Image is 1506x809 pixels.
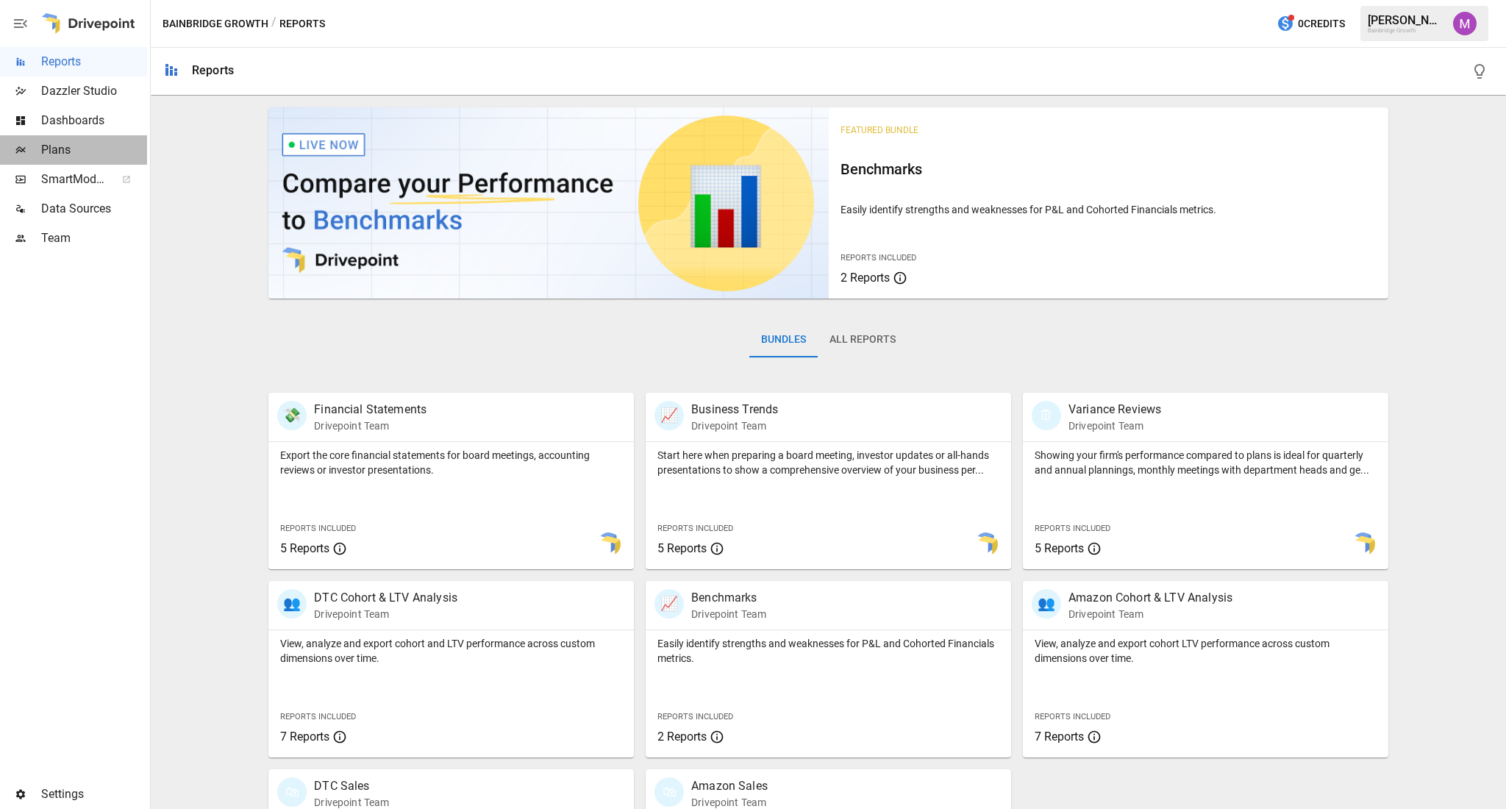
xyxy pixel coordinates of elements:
[41,200,147,218] span: Data Sources
[41,141,147,159] span: Plans
[314,401,427,418] p: Financial Statements
[818,322,907,357] button: All Reports
[1068,418,1161,433] p: Drivepoint Team
[657,730,707,744] span: 2 Reports
[691,401,778,418] p: Business Trends
[277,401,307,430] div: 💸
[41,53,147,71] span: Reports
[657,541,707,555] span: 5 Reports
[691,418,778,433] p: Drivepoint Team
[280,541,329,555] span: 5 Reports
[1068,589,1232,607] p: Amazon Cohort & LTV Analysis
[654,401,684,430] div: 📈
[841,253,916,263] span: Reports Included
[41,229,147,247] span: Team
[841,202,1377,217] p: Easily identify strengths and weaknesses for P&L and Cohorted Financials metrics.
[1032,589,1061,619] div: 👥
[314,589,457,607] p: DTC Cohort & LTV Analysis
[1035,712,1110,721] span: Reports Included
[691,589,766,607] p: Benchmarks
[192,63,234,77] div: Reports
[1068,607,1232,621] p: Drivepoint Team
[1352,532,1375,556] img: smart model
[280,730,329,744] span: 7 Reports
[1035,730,1084,744] span: 7 Reports
[280,448,622,477] p: Export the core financial statements for board meetings, accounting reviews or investor presentat...
[654,777,684,807] div: 🛍
[1453,12,1477,35] img: Umer Muhammed
[1035,636,1377,666] p: View, analyze and export cohort LTV performance across custom dimensions over time.
[314,777,389,795] p: DTC Sales
[1368,27,1444,34] div: Bainbridge Growth
[271,15,276,33] div: /
[280,524,356,533] span: Reports Included
[657,636,999,666] p: Easily identify strengths and weaknesses for P&L and Cohorted Financials metrics.
[163,15,268,33] button: Bainbridge Growth
[1035,524,1110,533] span: Reports Included
[974,532,998,556] img: smart model
[1035,541,1084,555] span: 5 Reports
[41,82,147,100] span: Dazzler Studio
[280,712,356,721] span: Reports Included
[105,168,115,187] span: ™
[841,125,918,135] span: Featured Bundle
[41,785,147,803] span: Settings
[654,589,684,619] div: 📈
[657,524,733,533] span: Reports Included
[657,712,733,721] span: Reports Included
[749,322,818,357] button: Bundles
[1271,10,1351,38] button: 0Credits
[1444,3,1485,44] button: Umer Muhammed
[841,271,890,285] span: 2 Reports
[268,107,828,299] img: video thumbnail
[597,532,621,556] img: smart model
[657,448,999,477] p: Start here when preparing a board meeting, investor updates or all-hands presentations to show a ...
[1032,401,1061,430] div: 🗓
[1068,401,1161,418] p: Variance Reviews
[277,777,307,807] div: 🛍
[691,777,768,795] p: Amazon Sales
[841,157,1377,181] h6: Benchmarks
[41,171,106,188] span: SmartModel
[277,589,307,619] div: 👥
[280,636,622,666] p: View, analyze and export cohort and LTV performance across custom dimensions over time.
[1298,15,1345,33] span: 0 Credits
[691,607,766,621] p: Drivepoint Team
[1368,13,1444,27] div: [PERSON_NAME]
[314,607,457,621] p: Drivepoint Team
[41,112,147,129] span: Dashboards
[314,418,427,433] p: Drivepoint Team
[1035,448,1377,477] p: Showing your firm's performance compared to plans is ideal for quarterly and annual plannings, mo...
